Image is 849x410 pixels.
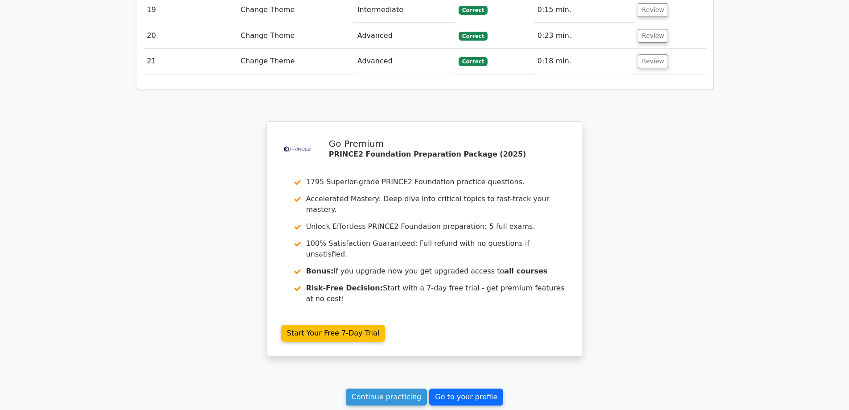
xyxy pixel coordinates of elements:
[534,49,635,74] td: 0:18 min.
[346,389,427,406] a: Continue practicing
[354,23,455,49] td: Advanced
[534,23,635,49] td: 0:23 min.
[638,54,668,68] button: Review
[459,32,488,41] span: Correct
[144,49,237,74] td: 21
[237,49,354,74] td: Change Theme
[459,6,488,15] span: Correct
[429,389,503,406] a: Go to your profile
[638,29,668,43] button: Review
[281,325,386,342] a: Start Your Free 7-Day Trial
[354,49,455,74] td: Advanced
[144,23,237,49] td: 20
[638,3,668,17] button: Review
[237,23,354,49] td: Change Theme
[459,57,488,66] span: Correct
